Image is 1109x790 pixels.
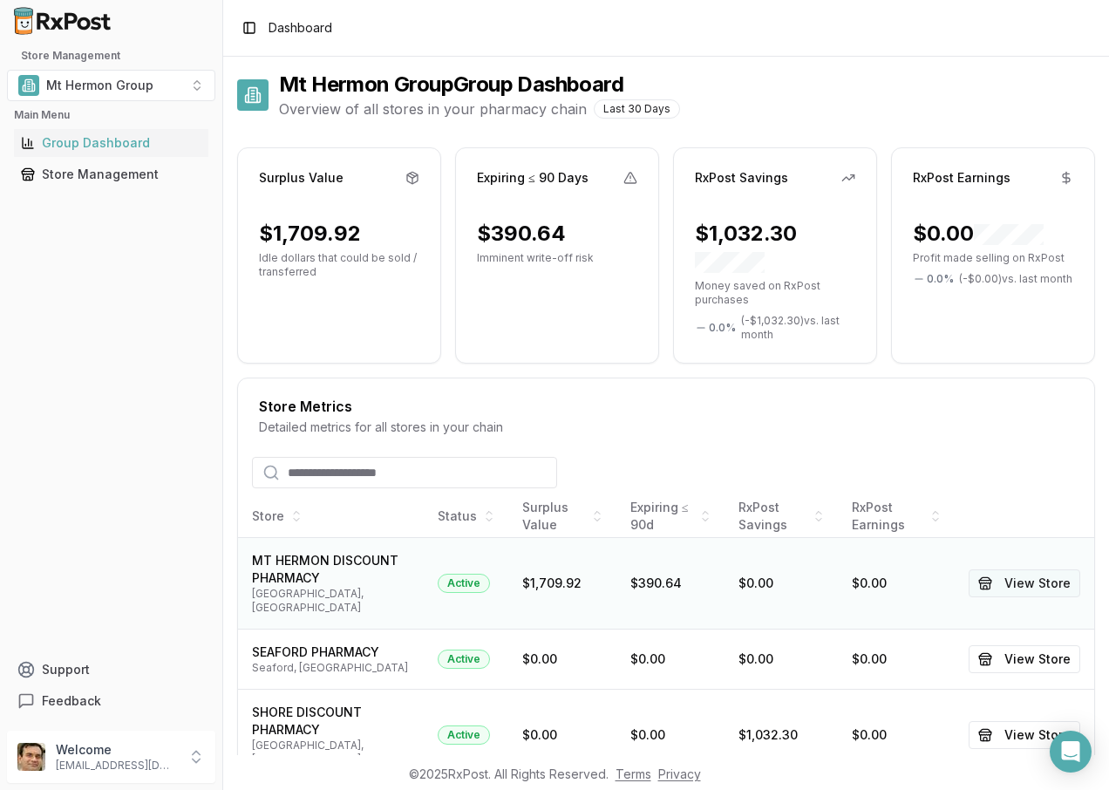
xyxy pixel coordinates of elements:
div: $390.64 [477,220,566,248]
div: [GEOGRAPHIC_DATA], [GEOGRAPHIC_DATA] [252,587,410,615]
div: Store Management [21,166,201,183]
a: Terms [616,766,651,781]
button: View Store [969,569,1080,597]
img: RxPost Logo [7,7,119,35]
td: $1,032.30 [725,689,837,780]
div: Surplus Value [522,499,602,534]
div: Open Intercom Messenger [1050,731,1092,773]
div: $1,032.30 [695,220,855,276]
div: Surplus Value [259,169,344,187]
td: $0.00 [838,629,955,689]
td: $0.00 [725,537,837,629]
p: Money saved on RxPost purchases [695,279,855,307]
button: Feedback [7,685,215,717]
button: View Store [969,645,1080,673]
p: Imminent write-off risk [477,251,637,265]
div: MT HERMON DISCOUNT PHARMACY [252,552,410,587]
div: [GEOGRAPHIC_DATA], [GEOGRAPHIC_DATA] [252,739,410,766]
p: Idle dollars that could be sold / transferred [259,251,419,279]
span: Mt Hermon Group [46,77,153,94]
td: $0.00 [508,689,616,780]
nav: breadcrumb [269,19,332,37]
div: $0.00 [913,220,1044,248]
div: SEAFORD PHARMACY [252,644,410,661]
div: SHORE DISCOUNT PHARMACY [252,704,410,739]
h1: Mt Hermon Group Group Dashboard [279,71,680,99]
div: Active [438,725,490,745]
td: $0.00 [616,629,725,689]
td: $0.00 [508,629,616,689]
img: User avatar [17,743,45,771]
p: [EMAIL_ADDRESS][DOMAIN_NAME] [56,759,177,773]
div: Status [438,507,494,525]
button: Group Dashboard [7,129,215,157]
p: Profit made selling on RxPost [913,251,1073,265]
span: ( - $1,032.30 ) vs. last month [741,314,855,342]
span: ( - $0.00 ) vs. last month [959,272,1072,286]
div: RxPost Savings [738,499,823,534]
td: $0.00 [838,537,955,629]
div: Last 30 Days [594,99,680,119]
span: 0.0 % [927,272,954,286]
button: Support [7,654,215,685]
a: Group Dashboard [14,127,208,159]
h2: Store Management [7,49,215,63]
button: View Store [969,721,1080,749]
span: Dashboard [269,19,332,37]
div: Expiring ≤ 90 Days [477,169,589,187]
button: Select a view [7,70,215,101]
div: Group Dashboard [21,134,201,152]
td: $0.00 [725,629,837,689]
span: Overview of all stores in your pharmacy chain [279,99,587,119]
span: Feedback [42,692,101,710]
span: 0.0 % [709,321,736,335]
p: Welcome [56,741,177,759]
div: Store Metrics [259,399,1073,413]
h2: Main Menu [14,108,208,122]
div: Active [438,650,490,669]
div: Seaford, [GEOGRAPHIC_DATA] [252,661,410,675]
div: RxPost Earnings [852,499,941,534]
td: $390.64 [616,537,725,629]
a: Privacy [658,766,701,781]
button: Store Management [7,160,215,188]
td: $0.00 [838,689,955,780]
td: $0.00 [616,689,725,780]
div: Store [252,507,410,525]
div: RxPost Savings [695,169,788,187]
div: Expiring ≤ 90d [630,499,711,534]
td: $1,709.92 [508,537,616,629]
a: Store Management [14,159,208,190]
div: Detailed metrics for all stores in your chain [259,419,1073,436]
div: Active [438,574,490,593]
div: RxPost Earnings [913,169,1010,187]
div: $1,709.92 [259,220,361,248]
